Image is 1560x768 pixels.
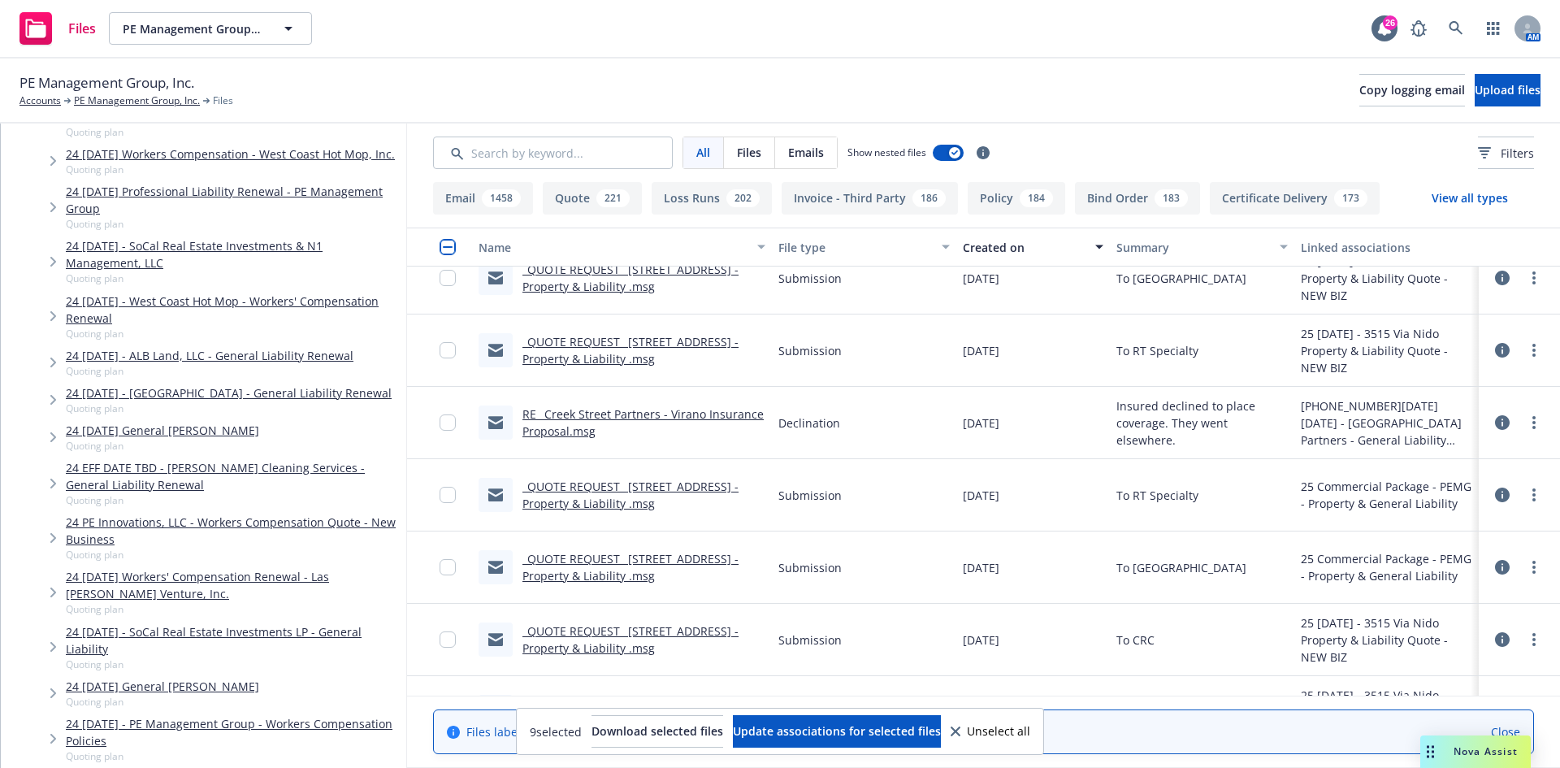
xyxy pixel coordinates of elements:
[522,479,739,511] a: _QUOTE REQUEST_ [STREET_ADDRESS] - Property & Liability .msg
[1116,397,1288,449] span: Insured declined to place coverage. They went elsewhere.
[912,189,946,207] div: 186
[967,726,1030,737] span: Unselect all
[66,602,400,616] span: Quoting plan
[66,459,400,493] a: 24 EFF DATE TBD - [PERSON_NAME] Cleaning Services - General Liability Renewal
[472,228,772,267] button: Name
[1478,137,1534,169] button: Filters
[66,327,400,341] span: Quoting plan
[963,631,999,649] span: [DATE]
[963,487,999,504] span: [DATE]
[1301,478,1472,512] div: 25 Commercial Package - PEMG - Property & General Liability
[19,93,61,108] a: Accounts
[19,72,194,93] span: PE Management Group, Inc.
[440,414,456,431] input: Toggle Row Selected
[1524,558,1544,577] a: more
[1155,189,1188,207] div: 183
[788,144,824,161] span: Emails
[1116,270,1246,287] span: To [GEOGRAPHIC_DATA]
[530,723,582,740] span: 9 selected
[74,93,200,108] a: PE Management Group, Inc.
[963,239,1085,256] div: Created on
[66,163,395,176] span: Quoting plan
[66,623,400,657] a: 24 [DATE] - SoCal Real Estate Investments LP - General Liability
[433,137,673,169] input: Search by keyword...
[1420,735,1441,768] div: Drag to move
[66,271,400,285] span: Quoting plan
[782,182,958,215] button: Invoice - Third Party
[1454,744,1518,758] span: Nova Assist
[66,145,395,163] a: 24 [DATE] Workers Compensation - West Coast Hot Mop, Inc.
[66,715,400,749] a: 24 [DATE] - PE Management Group - Workers Compensation Policies
[440,559,456,575] input: Toggle Row Selected
[778,342,842,359] span: Submission
[66,749,400,763] span: Quoting plan
[1478,145,1534,162] span: Filters
[440,239,456,255] input: Select all
[1116,342,1198,359] span: To RT Specialty
[1210,182,1380,215] button: Certificate Delivery
[68,22,96,35] span: Files
[778,414,840,432] span: Declination
[1524,485,1544,505] a: more
[1116,559,1246,576] span: To [GEOGRAPHIC_DATA]
[778,631,842,649] span: Submission
[66,422,259,439] a: 24 [DATE] General [PERSON_NAME]
[1475,74,1540,106] button: Upload files
[1524,341,1544,360] a: more
[466,723,808,740] span: Files labeled as "Auto ID card" are hidden.
[66,183,400,217] a: 24 [DATE] Professional Liability Renewal - PE Management Group
[1359,82,1465,98] span: Copy logging email
[847,145,926,159] span: Show nested files
[1440,12,1472,45] a: Search
[1501,145,1534,162] span: Filters
[1301,550,1472,584] div: 25 Commercial Package - PEMG - Property & General Liability
[778,270,842,287] span: Submission
[213,93,233,108] span: Files
[778,487,842,504] span: Submission
[440,631,456,648] input: Toggle Row Selected
[522,551,739,584] a: _QUOTE REQUEST_ [STREET_ADDRESS] - Property & Liability .msg
[522,406,764,439] a: RE_ Creek Street Partners - Virano Insurance Proposal.msg
[66,217,400,231] span: Quoting plan
[123,20,263,37] span: PE Management Group, Inc.
[1075,182,1200,215] button: Bind Order
[1475,82,1540,98] span: Upload files
[109,12,312,45] button: PE Management Group, Inc.
[433,182,533,215] button: Email
[66,439,259,453] span: Quoting plan
[1020,189,1053,207] div: 184
[778,239,932,256] div: File type
[66,293,400,327] a: 24 [DATE] - West Coast Hot Mop - Workers' Compensation Renewal
[963,414,999,432] span: [DATE]
[778,559,842,576] span: Submission
[66,548,400,562] span: Quoting plan
[951,715,1030,748] button: Unselect all
[1491,723,1520,740] a: Close
[1524,413,1544,432] a: more
[1294,228,1479,267] button: Linked associations
[66,493,400,507] span: Quoting plan
[1406,182,1534,215] button: View all types
[66,678,259,695] a: 24 [DATE] General [PERSON_NAME]
[1116,239,1270,256] div: Summary
[956,228,1110,267] button: Created on
[13,6,102,51] a: Files
[726,189,760,207] div: 202
[596,189,630,207] div: 221
[772,228,956,267] button: File type
[66,568,400,602] a: 24 [DATE] Workers' Compensation Renewal - Las [PERSON_NAME] Venture, Inc.
[1110,228,1294,267] button: Summary
[522,623,739,656] a: _QUOTE REQUEST_ [STREET_ADDRESS] - Property & Liability .msg
[1524,630,1544,649] a: more
[440,487,456,503] input: Toggle Row Selected
[591,723,723,739] span: Download selected files
[66,237,400,271] a: 24 [DATE] - SoCal Real Estate Investments & N1 Management, LLC
[591,715,723,748] button: Download selected files
[66,657,400,671] span: Quoting plan
[543,182,642,215] button: Quote
[482,189,521,207] div: 1458
[1524,268,1544,288] a: more
[1301,325,1472,376] div: 25 [DATE] - 3515 Via Nido Property & Liability Quote - NEW BIZ
[440,270,456,286] input: Toggle Row Selected
[66,347,353,364] a: 24 [DATE] - ALB Land, LLC - General Liability Renewal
